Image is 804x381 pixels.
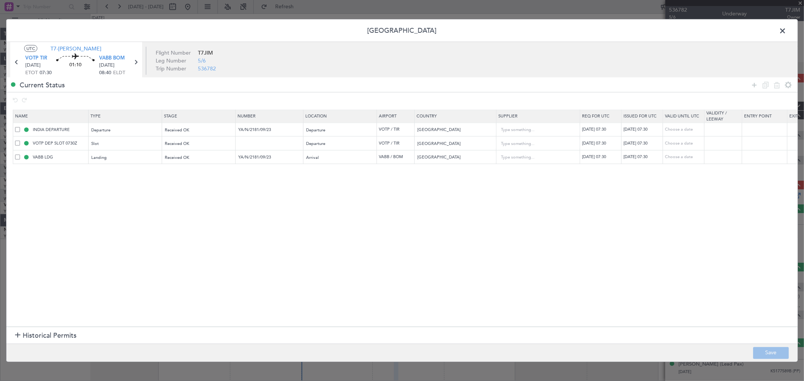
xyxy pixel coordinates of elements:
span: Validity / Leeway [706,110,727,122]
span: Valid Until Utc [665,113,699,119]
header: [GEOGRAPHIC_DATA] [6,20,798,42]
div: Choose a date [665,140,704,146]
div: Choose a date [665,154,704,160]
span: Entry Point [744,113,772,119]
div: Choose a date [665,126,704,133]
